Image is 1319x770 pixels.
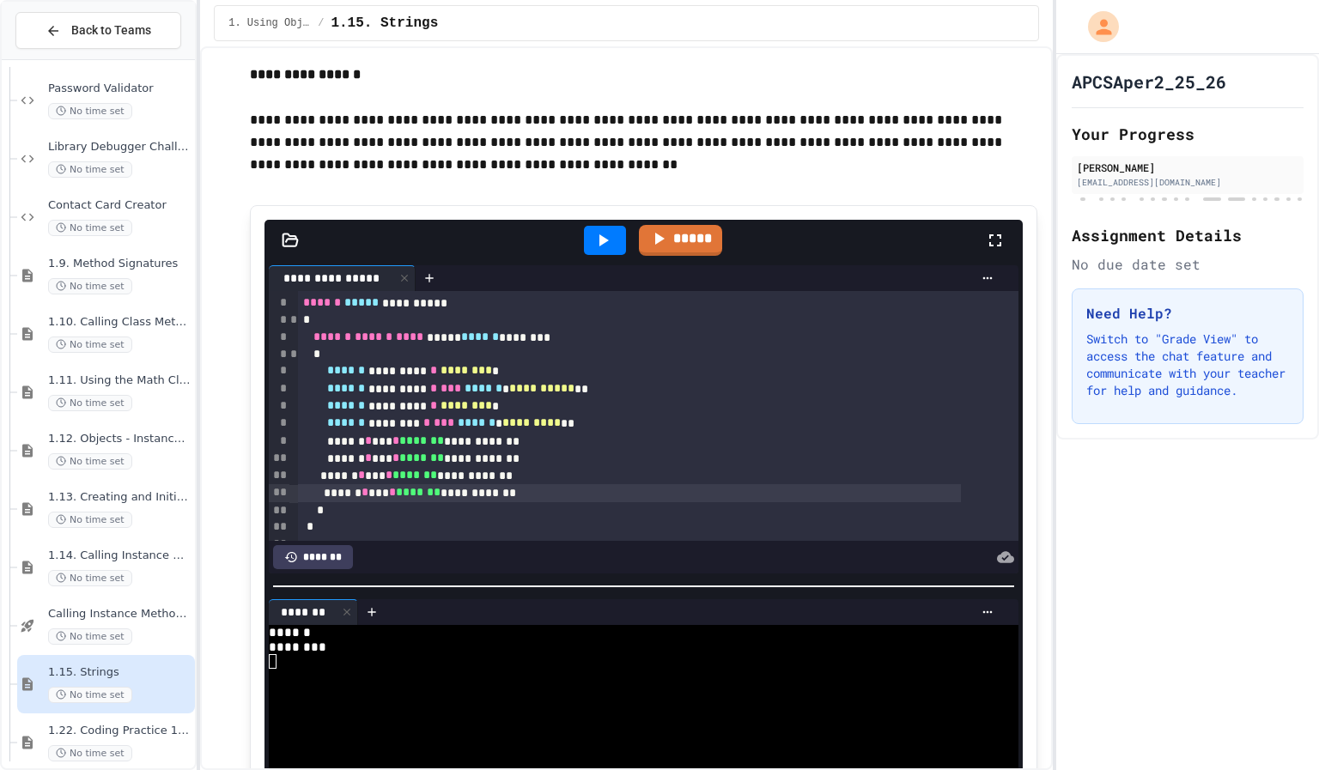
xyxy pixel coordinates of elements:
[48,373,191,388] span: 1.11. Using the Math Class
[331,13,438,33] span: 1.15. Strings
[48,257,191,271] span: 1.9. Method Signatures
[15,12,181,49] button: Back to Teams
[48,453,132,470] span: No time set
[48,82,191,96] span: Password Validator
[1086,303,1289,324] h3: Need Help?
[48,724,191,738] span: 1.22. Coding Practice 1b (1.7-1.15)
[48,395,132,411] span: No time set
[48,278,132,294] span: No time set
[71,21,151,39] span: Back to Teams
[48,512,132,528] span: No time set
[48,161,132,178] span: No time set
[228,16,311,30] span: 1. Using Objects and Methods
[1072,70,1226,94] h1: APCSAper2_25_26
[48,103,132,119] span: No time set
[48,745,132,761] span: No time set
[48,549,191,563] span: 1.14. Calling Instance Methods
[48,315,191,330] span: 1.10. Calling Class Methods
[48,570,132,586] span: No time set
[1077,160,1298,175] div: [PERSON_NAME]
[48,490,191,505] span: 1.13. Creating and Initializing Objects: Constructors
[48,140,191,155] span: Library Debugger Challenge
[1086,330,1289,399] p: Switch to "Grade View" to access the chat feature and communicate with your teacher for help and ...
[318,16,324,30] span: /
[48,432,191,446] span: 1.12. Objects - Instances of Classes
[48,336,132,353] span: No time set
[48,628,132,645] span: No time set
[1077,176,1298,189] div: [EMAIL_ADDRESS][DOMAIN_NAME]
[48,220,132,236] span: No time set
[48,607,191,621] span: Calling Instance Methods - Topic 1.14
[1072,254,1304,275] div: No due date set
[48,665,191,680] span: 1.15. Strings
[1072,122,1304,146] h2: Your Progress
[48,687,132,703] span: No time set
[1072,223,1304,247] h2: Assignment Details
[48,198,191,213] span: Contact Card Creator
[1070,7,1123,46] div: My Account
